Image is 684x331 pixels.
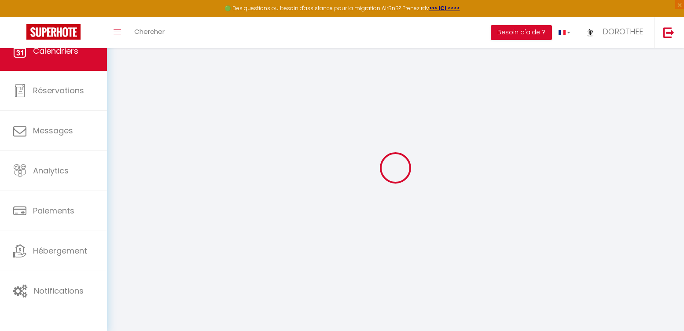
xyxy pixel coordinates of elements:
img: logout [663,27,674,38]
span: Notifications [34,285,84,296]
img: Super Booking [26,24,81,40]
img: ... [584,25,597,38]
span: Réservations [33,85,84,96]
span: DOROTHEE [603,26,643,37]
span: Analytics [33,165,69,176]
a: Chercher [128,17,171,48]
span: Messages [33,125,73,136]
span: Calendriers [33,45,78,56]
span: Hébergement [33,245,87,256]
a: >>> ICI <<<< [429,4,460,12]
span: Paiements [33,205,74,216]
a: ... DOROTHEE [577,17,654,48]
span: Chercher [134,27,165,36]
button: Besoin d'aide ? [491,25,552,40]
